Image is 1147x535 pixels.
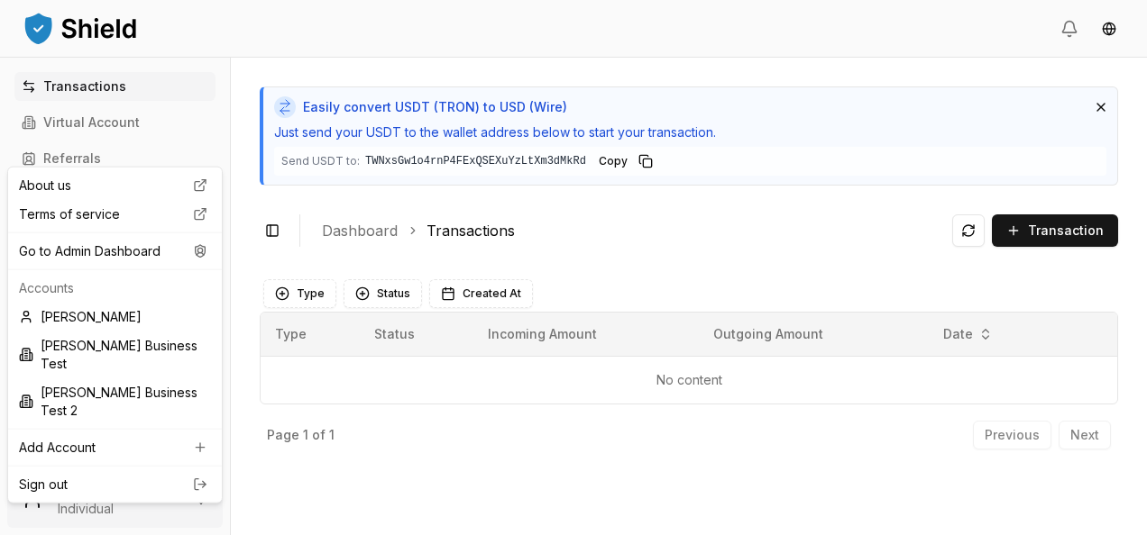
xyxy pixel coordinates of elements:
div: [PERSON_NAME] Business Test 2 [12,378,218,425]
a: Add Account [12,433,218,462]
p: Accounts [19,279,211,297]
a: About us [12,171,218,200]
a: Sign out [19,476,211,494]
div: [PERSON_NAME] [12,303,218,331]
div: Go to Admin Dashboard [12,237,218,266]
div: [PERSON_NAME] Business Test [12,331,218,378]
a: Terms of service [12,200,218,229]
